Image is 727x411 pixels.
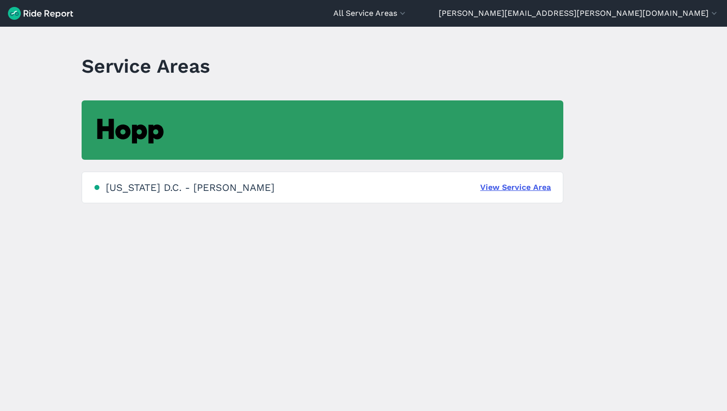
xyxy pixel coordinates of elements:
[106,182,274,193] div: [US_STATE] D.C. - [PERSON_NAME]
[439,7,719,19] button: [PERSON_NAME][EMAIL_ADDRESS][PERSON_NAME][DOMAIN_NAME]
[8,7,73,20] img: Ride Report
[480,182,551,193] a: View Service Area
[82,52,210,80] h1: Service Areas
[93,117,166,144] img: Hopp
[333,7,408,19] button: All Service Areas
